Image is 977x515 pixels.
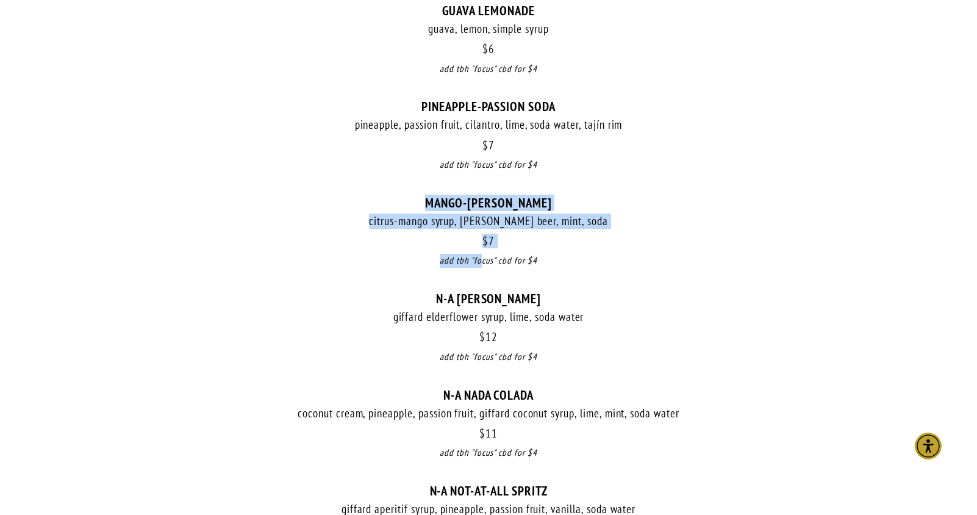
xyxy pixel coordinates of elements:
div: PINEAPPLE-PASSION SODA [110,99,867,114]
div: 12 [110,330,867,344]
span: $ [482,41,489,56]
div: 7 [110,234,867,248]
div: add tbh "focus" cbd for $4 [110,254,867,268]
div: add tbh "focus" cbd for $4 [110,350,867,364]
div: N-A NADA COLADA [110,387,867,403]
div: pineapple, passion fruit, cilantro, lime, soda water, tajín rim [110,117,867,132]
span: $ [479,426,485,441]
div: giffard elderflower syrup, lime, soda water [110,309,867,325]
div: guava, lemon, simple syrup [110,21,867,37]
div: add tbh "focus" cbd for $4 [110,446,867,460]
span: $ [482,138,489,153]
div: 11 [110,427,867,441]
div: add tbh "focus" cbd for $4 [110,158,867,172]
div: GUAVA LEMONADE [110,3,867,18]
div: Accessibility Menu [915,433,942,459]
div: N-A [PERSON_NAME] [110,291,867,306]
div: coconut cream, pineapple, passion fruit, giffard coconut syrup, lime, mint, soda water [110,406,867,421]
div: 6 [110,42,867,56]
div: 7 [110,139,867,153]
span: $ [482,234,489,248]
div: N-A NOT-AT-ALL SPRITZ [110,483,867,499]
div: MANGO-[PERSON_NAME] [110,195,867,211]
div: add tbh "focus" cbd for $4 [110,62,867,76]
span: $ [479,330,485,344]
div: citrus-mango syrup, [PERSON_NAME] beer, mint, soda [110,214,867,229]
